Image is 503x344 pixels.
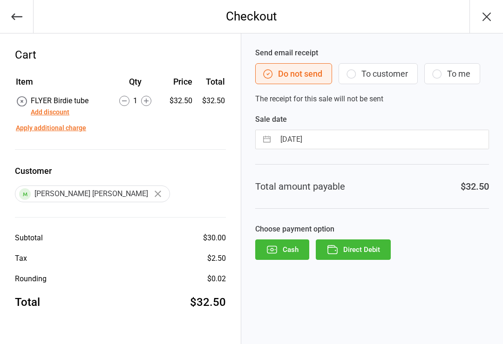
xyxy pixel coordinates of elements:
[15,185,170,202] div: [PERSON_NAME] [PERSON_NAME]
[424,63,480,84] button: To me
[316,239,391,260] button: Direct Debit
[109,95,162,106] div: 1
[31,107,69,117] button: Add discount
[15,273,47,284] div: Rounding
[163,75,193,88] div: Price
[16,123,86,133] button: Apply additional charge
[255,47,489,105] div: The receipt for this sale will not be sent
[15,253,27,264] div: Tax
[339,63,418,84] button: To customer
[255,239,309,260] button: Cash
[255,114,489,125] label: Sale date
[190,294,226,311] div: $32.50
[461,179,489,193] div: $32.50
[207,253,226,264] div: $2.50
[16,75,108,94] th: Item
[255,47,489,59] label: Send email receipt
[15,232,43,244] div: Subtotal
[15,165,226,177] label: Customer
[15,46,226,63] div: Cart
[255,63,332,84] button: Do not send
[15,294,40,311] div: Total
[203,232,226,244] div: $30.00
[163,95,193,106] div: $32.50
[31,96,88,105] span: FLYER Birdie tube
[207,273,226,284] div: $0.02
[255,224,489,235] label: Choose payment option
[196,75,225,94] th: Total
[109,75,162,94] th: Qty
[196,95,225,118] td: $32.50
[255,179,345,193] div: Total amount payable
